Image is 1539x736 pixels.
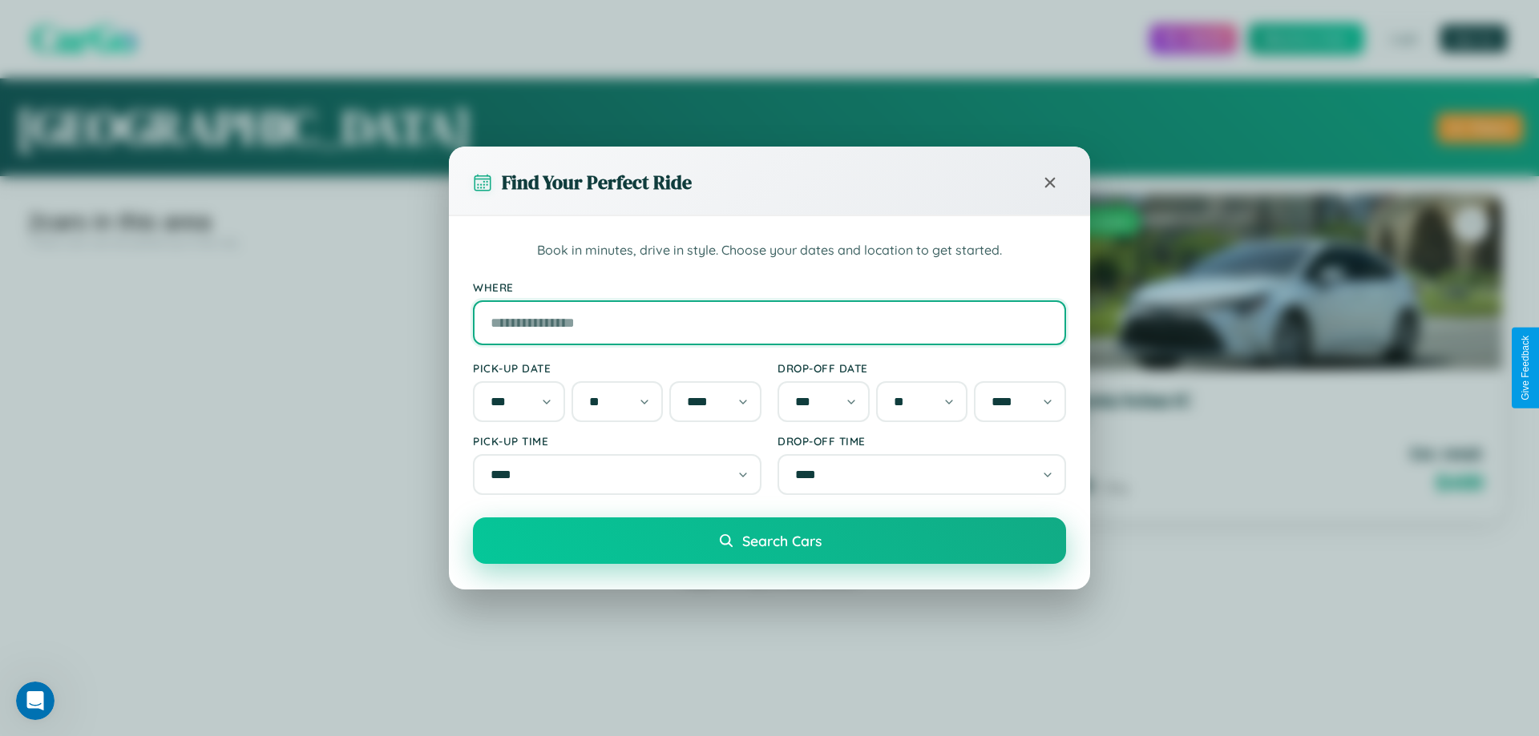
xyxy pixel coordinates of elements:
label: Pick-up Date [473,361,761,375]
label: Drop-off Time [778,434,1066,448]
p: Book in minutes, drive in style. Choose your dates and location to get started. [473,240,1066,261]
label: Drop-off Date [778,361,1066,375]
label: Where [473,280,1066,294]
label: Pick-up Time [473,434,761,448]
button: Search Cars [473,517,1066,564]
span: Search Cars [742,532,822,549]
h3: Find Your Perfect Ride [502,169,692,195]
